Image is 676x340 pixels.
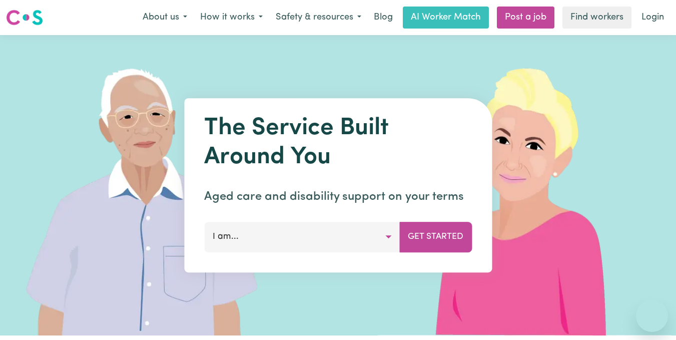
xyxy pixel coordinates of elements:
iframe: Button to launch messaging window [636,300,668,332]
a: Blog [368,7,399,29]
button: About us [136,7,194,28]
a: AI Worker Match [403,7,489,29]
a: Find workers [562,7,631,29]
button: Get Started [399,222,472,252]
button: I am... [204,222,400,252]
a: Login [635,7,670,29]
button: Safety & resources [269,7,368,28]
h1: The Service Built Around You [204,114,472,172]
button: How it works [194,7,269,28]
a: Careseekers logo [6,6,43,29]
p: Aged care and disability support on your terms [204,188,472,206]
img: Careseekers logo [6,9,43,27]
a: Post a job [497,7,554,29]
